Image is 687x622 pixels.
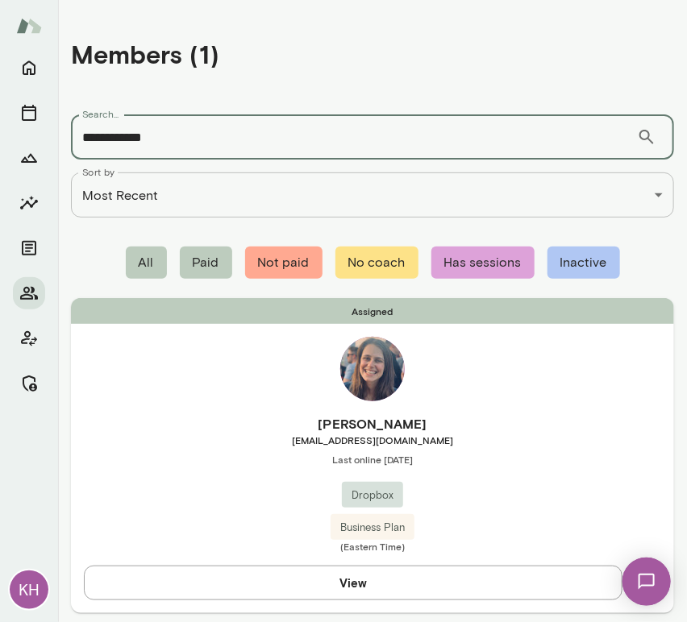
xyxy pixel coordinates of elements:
[13,97,45,129] button: Sessions
[84,566,622,599] button: View
[71,172,674,218] div: Most Recent
[71,414,674,433] h6: [PERSON_NAME]
[82,107,119,121] label: Search...
[126,247,167,279] span: All
[340,337,405,401] img: Mila Richman
[71,433,674,446] span: [EMAIL_ADDRESS][DOMAIN_NAME]
[10,570,48,609] div: KH
[245,247,323,279] span: Not paid
[335,247,418,279] span: No coach
[71,39,219,69] h4: Members (1)
[16,10,42,41] img: Mento
[13,277,45,309] button: Members
[13,187,45,219] button: Insights
[13,367,45,400] button: Manage
[82,165,115,179] label: Sort by
[71,540,674,553] span: (Eastern Time)
[431,247,535,279] span: Has sessions
[71,298,674,324] span: Assigned
[180,247,232,279] span: Paid
[13,232,45,264] button: Documents
[331,520,414,536] span: Business Plan
[548,247,620,279] span: Inactive
[13,322,45,355] button: Client app
[13,142,45,174] button: Growth Plan
[13,52,45,84] button: Home
[342,487,403,504] span: Dropbox
[71,453,674,466] span: Last online [DATE]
